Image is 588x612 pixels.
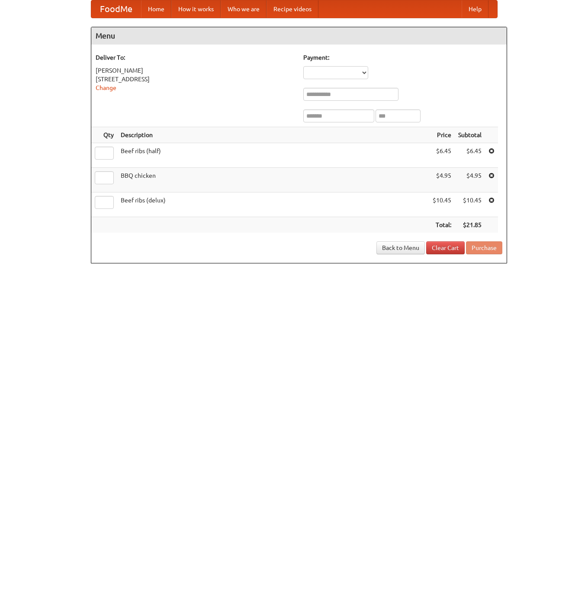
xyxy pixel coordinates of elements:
[171,0,221,18] a: How it works
[96,66,295,75] div: [PERSON_NAME]
[96,84,116,91] a: Change
[429,127,455,143] th: Price
[96,53,295,62] h5: Deliver To:
[466,241,502,254] button: Purchase
[376,241,425,254] a: Back to Menu
[91,27,507,45] h4: Menu
[426,241,465,254] a: Clear Cart
[429,217,455,233] th: Total:
[462,0,488,18] a: Help
[141,0,171,18] a: Home
[455,168,485,192] td: $4.95
[455,192,485,217] td: $10.45
[117,168,429,192] td: BBQ chicken
[91,127,117,143] th: Qty
[455,127,485,143] th: Subtotal
[221,0,267,18] a: Who we are
[429,192,455,217] td: $10.45
[117,192,429,217] td: Beef ribs (delux)
[429,168,455,192] td: $4.95
[96,75,295,83] div: [STREET_ADDRESS]
[117,127,429,143] th: Description
[91,0,141,18] a: FoodMe
[303,53,502,62] h5: Payment:
[455,143,485,168] td: $6.45
[455,217,485,233] th: $21.85
[267,0,318,18] a: Recipe videos
[429,143,455,168] td: $6.45
[117,143,429,168] td: Beef ribs (half)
